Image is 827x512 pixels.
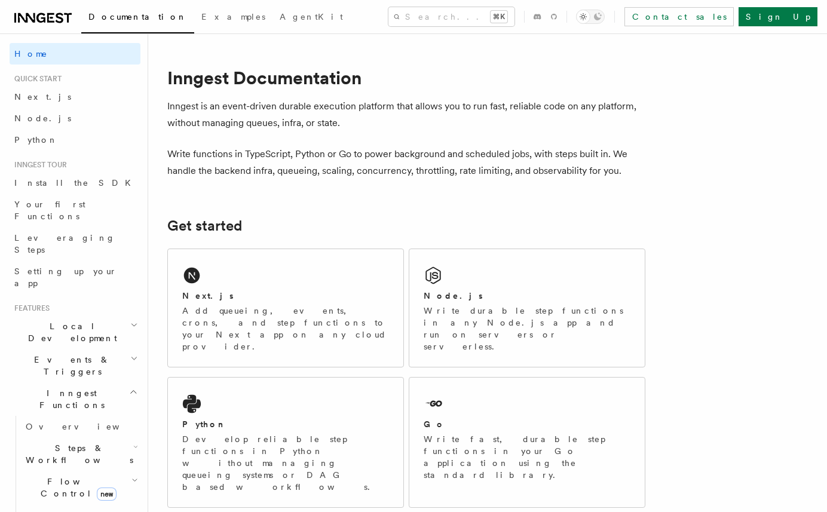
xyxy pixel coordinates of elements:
[424,290,483,302] h2: Node.js
[10,129,140,151] a: Python
[10,349,140,382] button: Events & Triggers
[10,320,130,344] span: Local Development
[10,194,140,227] a: Your first Functions
[409,377,645,508] a: GoWrite fast, durable step functions in your Go application using the standard library.
[10,43,140,65] a: Home
[10,315,140,349] button: Local Development
[10,160,67,170] span: Inngest tour
[14,48,48,60] span: Home
[21,476,131,499] span: Flow Control
[14,92,71,102] span: Next.js
[167,98,645,131] p: Inngest is an event-driven durable execution platform that allows you to run fast, reliable code ...
[88,12,187,22] span: Documentation
[21,437,140,471] button: Steps & Workflows
[182,418,226,430] h2: Python
[167,377,404,508] a: PythonDevelop reliable step functions in Python without managing queueing systems or DAG based wo...
[10,86,140,108] a: Next.js
[182,305,389,352] p: Add queueing, events, crons, and step functions to your Next app on any cloud provider.
[624,7,734,26] a: Contact sales
[167,249,404,367] a: Next.jsAdd queueing, events, crons, and step functions to your Next app on any cloud provider.
[14,114,71,123] span: Node.js
[10,108,140,129] a: Node.js
[739,7,817,26] a: Sign Up
[424,305,630,352] p: Write durable step functions in any Node.js app and run on servers or serverless.
[10,172,140,194] a: Install the SDK
[14,135,58,145] span: Python
[167,217,242,234] a: Get started
[26,422,149,431] span: Overview
[14,233,115,255] span: Leveraging Steps
[14,266,117,288] span: Setting up your app
[424,418,445,430] h2: Go
[81,4,194,33] a: Documentation
[21,442,133,466] span: Steps & Workflows
[409,249,645,367] a: Node.jsWrite durable step functions in any Node.js app and run on servers or serverless.
[21,471,140,504] button: Flow Controlnew
[10,382,140,416] button: Inngest Functions
[424,433,630,481] p: Write fast, durable step functions in your Go application using the standard library.
[10,227,140,260] a: Leveraging Steps
[21,416,140,437] a: Overview
[10,74,62,84] span: Quick start
[182,433,389,493] p: Develop reliable step functions in Python without managing queueing systems or DAG based workflows.
[280,12,343,22] span: AgentKit
[14,200,85,221] span: Your first Functions
[167,146,645,179] p: Write functions in TypeScript, Python or Go to power background and scheduled jobs, with steps bu...
[14,178,138,188] span: Install the SDK
[10,354,130,378] span: Events & Triggers
[491,11,507,23] kbd: ⌘K
[10,387,129,411] span: Inngest Functions
[167,67,645,88] h1: Inngest Documentation
[576,10,605,24] button: Toggle dark mode
[194,4,272,32] a: Examples
[10,260,140,294] a: Setting up your app
[201,12,265,22] span: Examples
[182,290,234,302] h2: Next.js
[97,488,117,501] span: new
[10,303,50,313] span: Features
[272,4,350,32] a: AgentKit
[388,7,514,26] button: Search...⌘K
